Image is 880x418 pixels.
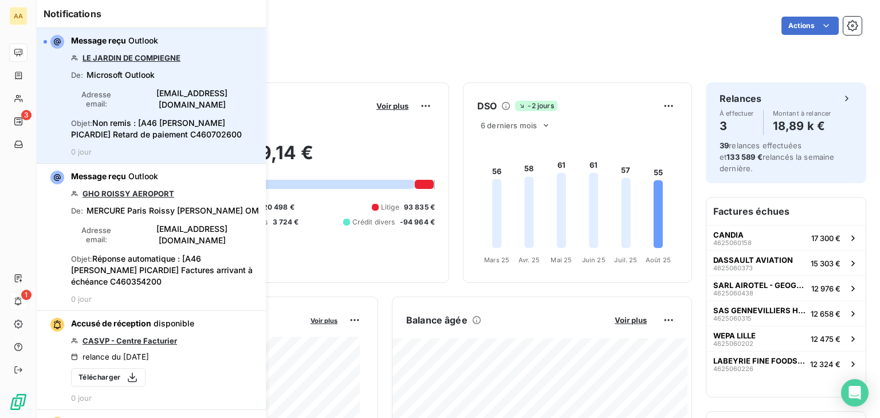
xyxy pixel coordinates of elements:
span: Objet : [71,254,92,263]
span: 39 [720,141,729,150]
img: Logo LeanPay [9,393,27,411]
span: 12 324 € [810,360,840,369]
tspan: Juil. 25 [614,256,637,264]
span: 3 724 € [273,217,299,227]
span: 15 303 € [811,259,840,268]
a: CASVP - Centre Facturier [82,336,177,345]
span: À effectuer [720,110,754,117]
span: SARL AIROTEL - GEOGRAPHOTEL [713,281,807,290]
h4: 18,89 k € [773,117,831,135]
button: WEPA LILLE462506020212 475 € [706,326,866,351]
span: MERCURE Paris Roissy [PERSON_NAME] OM [87,205,259,216]
button: Actions [781,17,839,35]
span: Crédit divers [352,217,395,227]
span: Voir plus [376,101,408,111]
span: Outlook [128,36,158,45]
span: Voir plus [311,317,337,325]
tspan: Août 25 [646,256,671,264]
button: DASSAULT AVIATION462506037315 303 € [706,250,866,275]
span: 4625060202 [713,340,753,347]
span: disponible [154,318,194,328]
a: LE JARDIN DE COMPIEGNE [82,53,180,62]
span: 1 220 498 € [253,202,294,212]
span: SAS GENNEVILLIERS HOSPITALITY [713,306,806,315]
h6: Relances [720,92,761,105]
span: Microsoft Outlook [87,69,155,81]
span: 0 jour [71,147,92,156]
span: DASSAULT AVIATION [713,255,793,265]
button: Voir plus [373,101,412,111]
span: WEPA LILLE [713,331,756,340]
a: 3 [9,112,27,131]
span: 133 589 € [726,152,762,161]
button: Voir plus [611,315,650,325]
span: 4625060373 [713,265,753,271]
span: Outlook [128,171,158,181]
span: -94 964 € [400,217,435,227]
span: 1 [21,290,32,300]
button: Voir plus [307,315,341,325]
h6: Balance âgée [406,313,467,327]
h6: Factures échues [706,198,866,225]
button: Accusé de réception disponibleCASVP - Centre Facturierrelance du [DATE]Télécharger0 jour [37,311,266,410]
h6: Notifications [44,7,259,21]
span: Adresse email : [71,226,122,244]
button: LABEYRIE FINE FOODS FRANCE462506022612 324 € [706,351,866,376]
button: CANDIA462506015817 300 € [706,225,866,250]
h6: DSO [477,99,497,113]
h4: 3 [720,117,754,135]
div: relance du [DATE] [71,352,149,361]
span: 4625060226 [713,365,753,372]
tspan: Mars 25 [484,256,509,264]
span: Litige [381,202,399,212]
tspan: Mai 25 [551,256,572,264]
a: GHO ROISSY AEROPORT [82,189,174,198]
span: 93 835 € [404,202,435,212]
span: 4625060438 [713,290,753,297]
span: De : [71,206,83,215]
button: Télécharger [71,368,146,387]
span: relances effectuées et relancés la semaine dernière. [720,141,835,173]
span: 3 [21,110,32,120]
span: 4625060315 [713,315,752,322]
span: [EMAIL_ADDRESS][DOMAIN_NAME] [125,88,259,111]
span: 0 jour [71,294,92,303]
span: Message reçu [71,36,126,45]
span: 17 300 € [811,234,840,243]
div: Open Intercom Messenger [841,379,869,407]
span: De : [71,70,83,80]
span: Voir plus [615,316,647,325]
span: 4625060158 [713,239,752,246]
span: CANDIA [713,230,744,239]
span: 12 658 € [811,309,840,318]
span: Non remis : [A46 [PERSON_NAME] PICARDIE] Retard de paiement C460702600 [71,118,242,139]
button: SARL AIROTEL - GEOGRAPHOTEL462506043812 976 € [706,275,866,301]
tspan: Avr. 25 [518,256,540,264]
span: 0 jour [71,393,92,403]
span: LABEYRIE FINE FOODS FRANCE [713,356,806,365]
tspan: Juin 25 [582,256,606,264]
span: Adresse email : [71,90,122,108]
span: Message reçu [71,171,126,181]
span: Objet : [71,119,92,128]
span: 6 derniers mois [481,121,537,130]
button: Message reçu OutlookGHO ROISSY AEROPORTDe:MERCURE Paris Roissy [PERSON_NAME] OMAdresse email:[EMA... [37,164,266,311]
span: Accusé de réception [71,318,151,328]
button: Message reçu OutlookLE JARDIN DE COMPIEGNEDe:Microsoft OutlookAdresse email:[EMAIL_ADDRESS][DOMAI... [37,28,266,164]
button: SAS GENNEVILLIERS HOSPITALITY462506031512 658 € [706,301,866,326]
span: 12 475 € [811,334,840,344]
span: 12 976 € [811,284,840,293]
div: AA [9,7,27,25]
span: Montant à relancer [773,110,831,117]
span: [EMAIL_ADDRESS][DOMAIN_NAME] [125,223,259,246]
span: Réponse automatique : [A46 [PERSON_NAME] PICARDIE] Factures arrivant à échéance C460354200 [71,254,253,286]
span: -2 jours [515,101,557,111]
